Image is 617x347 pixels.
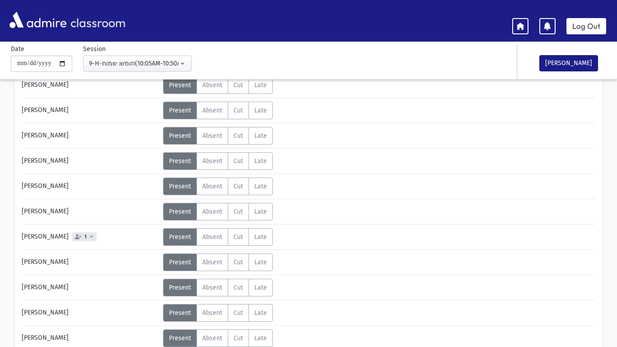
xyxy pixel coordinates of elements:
[202,309,222,317] span: Absent
[254,284,267,291] span: Late
[202,208,222,216] span: Absent
[69,8,126,32] span: classroom
[169,258,191,266] span: Present
[234,107,243,114] span: Cut
[163,203,273,220] div: AttTypes
[83,234,89,240] span: 1
[202,157,222,165] span: Absent
[169,157,191,165] span: Present
[234,284,243,291] span: Cut
[254,107,267,114] span: Late
[163,279,273,296] div: AttTypes
[169,309,191,317] span: Present
[254,233,267,241] span: Late
[202,81,222,89] span: Absent
[234,208,243,216] span: Cut
[17,279,163,296] div: [PERSON_NAME]
[17,178,163,195] div: [PERSON_NAME]
[163,127,273,145] div: AttTypes
[17,152,163,170] div: [PERSON_NAME]
[17,253,163,271] div: [PERSON_NAME]
[169,208,191,216] span: Present
[17,76,163,94] div: [PERSON_NAME]
[17,203,163,220] div: [PERSON_NAME]
[163,329,273,347] div: AttTypes
[202,132,222,140] span: Absent
[234,258,243,266] span: Cut
[234,334,243,342] span: Cut
[169,334,191,342] span: Present
[17,228,163,246] div: [PERSON_NAME]
[254,183,267,190] span: Late
[169,233,191,241] span: Present
[163,178,273,195] div: AttTypes
[202,284,222,291] span: Absent
[202,183,222,190] span: Absent
[234,81,243,89] span: Cut
[89,59,178,68] div: 9-H-חומש: שמות(10:05AM-10:50AM)
[169,183,191,190] span: Present
[17,127,163,145] div: [PERSON_NAME]
[234,309,243,317] span: Cut
[17,102,163,119] div: [PERSON_NAME]
[163,304,273,322] div: AttTypes
[539,55,598,71] button: [PERSON_NAME]
[202,334,222,342] span: Absent
[169,81,191,89] span: Present
[169,132,191,140] span: Present
[202,258,222,266] span: Absent
[11,44,24,54] label: Date
[254,258,267,266] span: Late
[234,132,243,140] span: Cut
[163,102,273,119] div: AttTypes
[83,44,106,54] label: Session
[254,157,267,165] span: Late
[169,284,191,291] span: Present
[234,157,243,165] span: Cut
[163,253,273,271] div: AttTypes
[566,18,606,34] a: Log Out
[254,208,267,216] span: Late
[17,304,163,322] div: [PERSON_NAME]
[254,81,267,89] span: Late
[83,56,192,72] button: 9-H-חומש: שמות(10:05AM-10:50AM)
[7,9,69,30] img: AdmirePro
[254,132,267,140] span: Late
[163,76,273,94] div: AttTypes
[163,152,273,170] div: AttTypes
[234,233,243,241] span: Cut
[163,228,273,246] div: AttTypes
[202,107,222,114] span: Absent
[17,329,163,347] div: [PERSON_NAME]
[202,233,222,241] span: Absent
[234,183,243,190] span: Cut
[169,107,191,114] span: Present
